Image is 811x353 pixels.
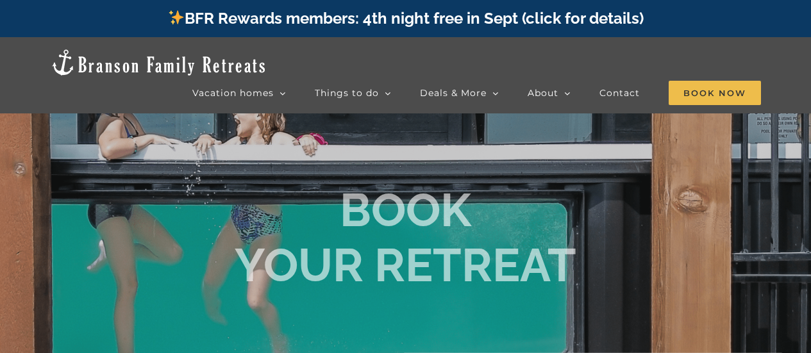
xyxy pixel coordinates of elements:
img: Branson Family Retreats Logo [50,48,267,77]
a: Vacation homes [192,80,286,106]
a: BFR Rewards members: 4th night free in Sept (click for details) [167,9,644,28]
img: ✨ [169,10,184,25]
a: Contact [599,80,640,106]
span: Deals & More [420,88,487,97]
span: About [528,88,558,97]
span: Things to do [315,88,379,97]
a: Book Now [669,80,761,106]
a: About [528,80,571,106]
nav: Main Menu [192,80,761,106]
span: Contact [599,88,640,97]
span: Vacation homes [192,88,274,97]
span: Book Now [669,81,761,105]
a: Things to do [315,80,391,106]
b: BOOK YOUR RETREAT [235,183,576,292]
a: Deals & More [420,80,499,106]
